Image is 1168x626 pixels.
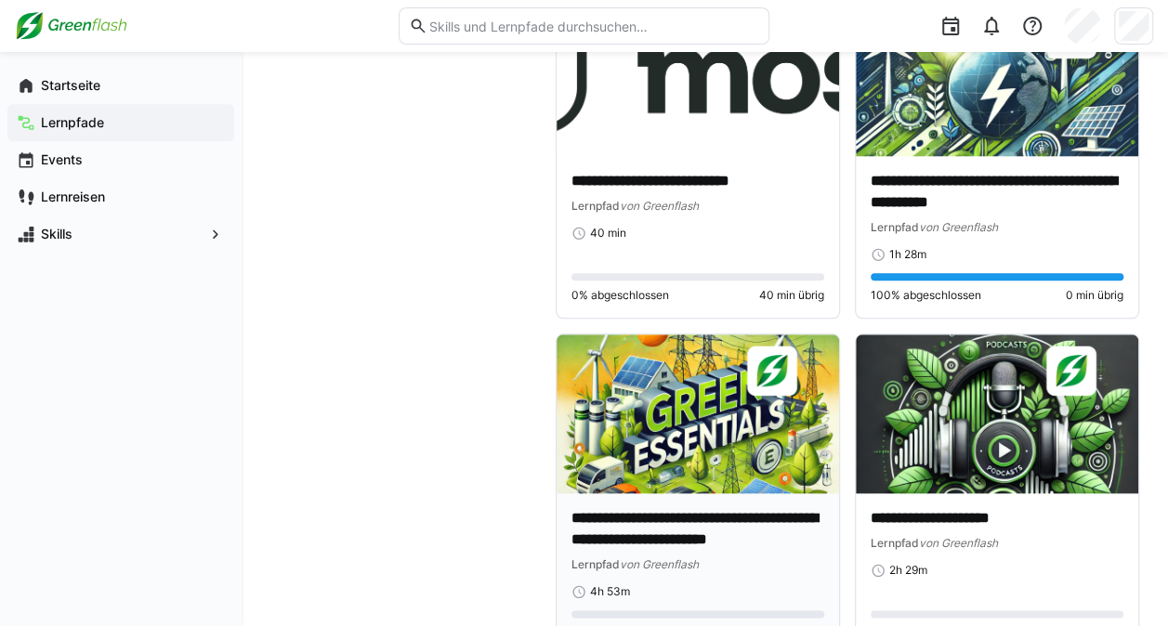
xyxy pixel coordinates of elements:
span: von Greenflash [620,199,699,213]
span: 40 min übrig [759,288,824,303]
span: 0% abgeschlossen [571,288,669,303]
span: 2h 29m [889,563,927,578]
span: von Greenflash [620,557,699,571]
img: image [557,334,839,493]
span: von Greenflash [919,220,998,234]
span: 100% abgeschlossen [871,288,981,303]
span: 40 min [590,226,626,241]
img: image [856,334,1138,493]
span: 1h 28m [889,247,926,262]
span: Lernpfad [871,220,919,234]
span: 4h 53m [590,584,630,599]
span: Lernpfad [871,536,919,550]
span: von Greenflash [919,536,998,550]
span: Lernpfad [571,199,620,213]
input: Skills und Lernpfade durchsuchen… [427,18,759,34]
span: 0 min übrig [1066,288,1123,303]
span: Lernpfad [571,557,620,571]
